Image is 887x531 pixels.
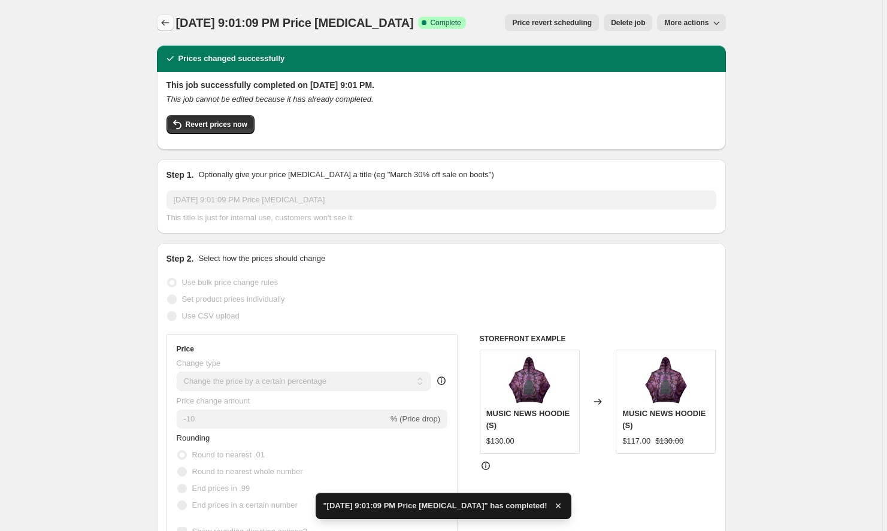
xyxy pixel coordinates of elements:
[177,344,194,354] h3: Price
[178,53,285,65] h2: Prices changed successfully
[323,500,547,512] span: "[DATE] 9:01:09 PM Price [MEDICAL_DATA]" has completed!
[166,213,352,222] span: This title is just for internal use, customers won't see it
[505,14,599,31] button: Price revert scheduling
[186,120,247,129] span: Revert prices now
[657,14,725,31] button: More actions
[622,435,650,447] div: $117.00
[480,334,716,344] h6: STOREFRONT EXAMPLE
[192,467,303,476] span: Round to nearest whole number
[642,356,690,404] img: IMG_4622-2_80x.png
[604,14,652,31] button: Delete job
[512,18,592,28] span: Price revert scheduling
[182,278,278,287] span: Use bulk price change rules
[198,169,494,181] p: Optionally give your price [MEDICAL_DATA] a title (eg "March 30% off sale on boots")
[166,169,194,181] h2: Step 1.
[166,115,255,134] button: Revert prices now
[166,253,194,265] h2: Step 2.
[166,190,716,210] input: 30% off holiday sale
[390,414,440,423] span: % (Price drop)
[486,435,514,447] div: $130.00
[505,356,553,404] img: IMG_4622-2_80x.png
[177,359,221,368] span: Change type
[435,375,447,387] div: help
[177,433,210,442] span: Rounding
[176,16,414,29] span: [DATE] 9:01:09 PM Price [MEDICAL_DATA]
[664,18,709,28] span: More actions
[177,396,250,405] span: Price change amount
[486,409,570,430] span: MUSIC NEWS HOODIE (S)
[177,409,388,429] input: -15
[198,253,325,265] p: Select how the prices should change
[157,14,174,31] button: Price change jobs
[166,95,374,104] i: This job cannot be edited because it has already completed.
[192,500,298,509] span: End prices in a certain number
[192,484,250,493] span: End prices in .99
[611,18,645,28] span: Delete job
[622,409,706,430] span: MUSIC NEWS HOODIE (S)
[182,295,285,304] span: Set product prices individually
[166,79,716,91] h2: This job successfully completed on [DATE] 9:01 PM.
[430,18,461,28] span: Complete
[655,435,683,447] strike: $130.00
[182,311,240,320] span: Use CSV upload
[192,450,265,459] span: Round to nearest .01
